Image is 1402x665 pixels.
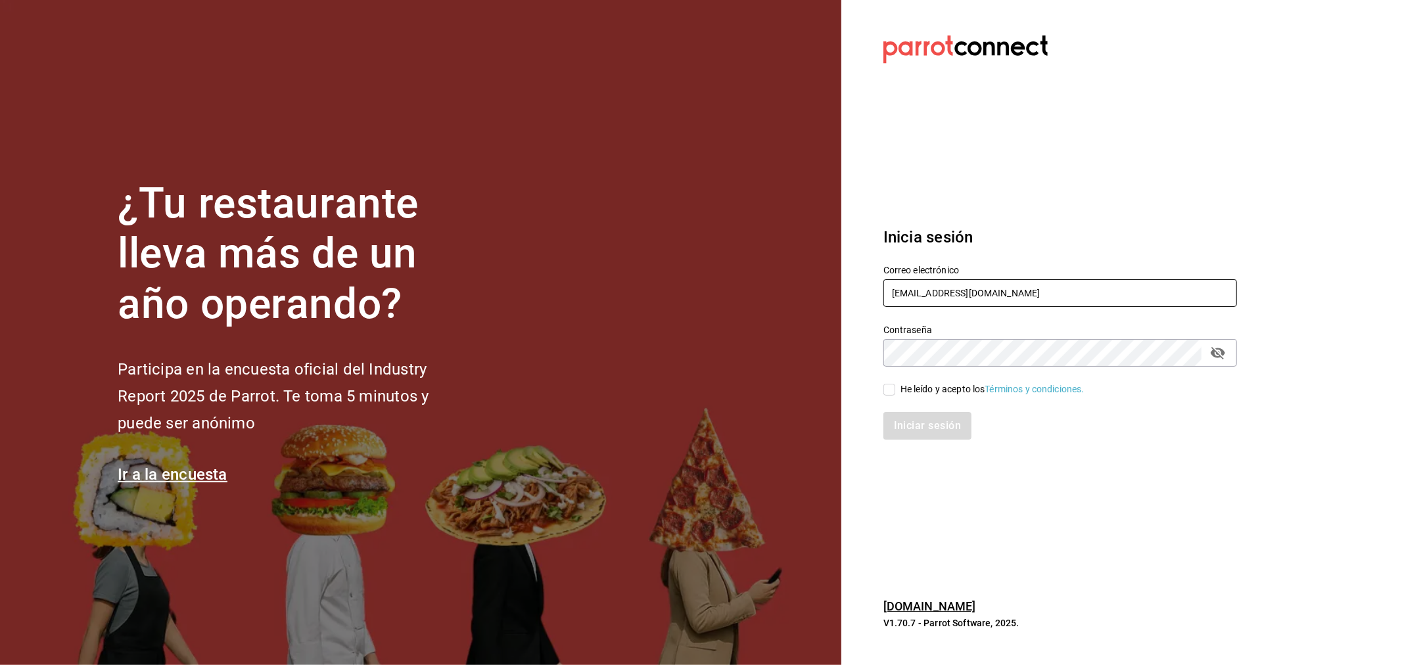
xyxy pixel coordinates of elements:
[883,599,976,613] a: [DOMAIN_NAME]
[118,356,473,436] h2: Participa en la encuesta oficial del Industry Report 2025 de Parrot. Te toma 5 minutos y puede se...
[883,325,1237,334] label: Contraseña
[118,179,473,330] h1: ¿Tu restaurante lleva más de un año operando?
[883,279,1237,307] input: Ingresa tu correo electrónico
[1207,342,1229,364] button: passwordField
[883,265,1237,275] label: Correo electrónico
[985,384,1085,394] a: Términos y condiciones.
[883,225,1237,249] h3: Inicia sesión
[900,382,1085,396] div: He leído y acepto los
[118,465,227,484] a: Ir a la encuesta
[883,616,1237,630] p: V1.70.7 - Parrot Software, 2025.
